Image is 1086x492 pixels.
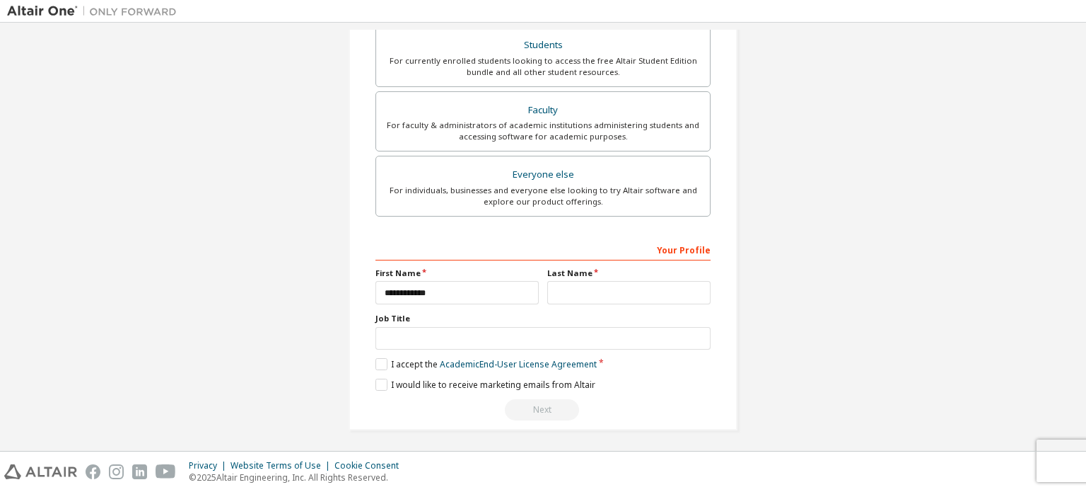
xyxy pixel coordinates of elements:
[547,268,711,279] label: Last Name
[385,101,701,120] div: Faculty
[109,464,124,479] img: instagram.svg
[385,35,701,55] div: Students
[189,471,407,484] p: © 2025 Altair Engineering, Inc. All Rights Reserved.
[375,379,595,391] label: I would like to receive marketing emails from Altair
[4,464,77,479] img: altair_logo.svg
[385,165,701,185] div: Everyone else
[230,460,334,471] div: Website Terms of Use
[86,464,100,479] img: facebook.svg
[385,120,701,142] div: For faculty & administrators of academic institutions administering students and accessing softwa...
[375,399,711,421] div: Read and acccept EULA to continue
[375,268,539,279] label: First Name
[385,55,701,78] div: For currently enrolled students looking to access the free Altair Student Edition bundle and all ...
[7,4,184,18] img: Altair One
[132,464,147,479] img: linkedin.svg
[375,358,597,370] label: I accept the
[156,464,176,479] img: youtube.svg
[189,460,230,471] div: Privacy
[334,460,407,471] div: Cookie Consent
[385,185,701,207] div: For individuals, businesses and everyone else looking to try Altair software and explore our prod...
[440,358,597,370] a: Academic End-User License Agreement
[375,313,711,324] label: Job Title
[375,238,711,261] div: Your Profile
